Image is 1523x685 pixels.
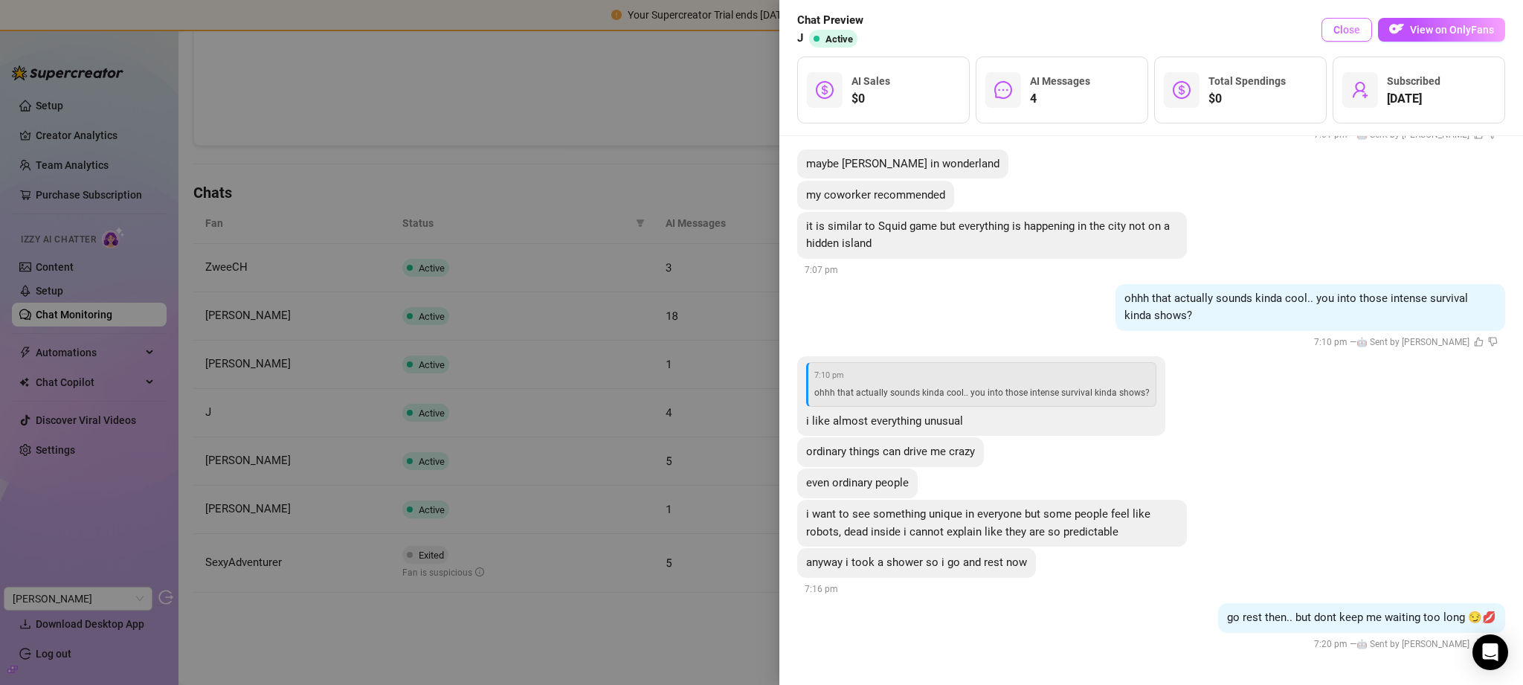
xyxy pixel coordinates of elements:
[1124,292,1468,323] span: ohhh that actually sounds kinda cool.. you into those intense survival kinda shows?
[1227,611,1496,624] span: go rest then.. but dont keep me waiting too long 😏💋
[1472,634,1508,670] div: Open Intercom Messenger
[806,157,999,170] span: maybe [PERSON_NAME] in wonderland
[1351,81,1369,99] span: user-add
[1387,90,1440,108] span: [DATE]
[1321,18,1372,42] button: Close
[1488,337,1498,347] span: dislike
[1387,75,1440,87] span: Subscribed
[851,90,890,108] span: $0
[806,445,975,458] span: ordinary things can drive me crazy
[806,507,1150,538] span: i want to see something unique in everyone but some people feel like robots, dead inside i cannot...
[1030,75,1090,87] span: AI Messages
[816,81,834,99] span: dollar
[797,30,803,48] span: J
[1030,90,1090,108] span: 4
[994,81,1012,99] span: message
[806,476,909,489] span: even ordinary people
[806,219,1170,251] span: it is similar to Squid game but everything is happening in the city not on a hidden island
[1378,18,1505,42] button: OFView on OnlyFans
[806,188,945,202] span: my coworker recommended
[805,584,838,594] span: 7:16 pm
[1356,639,1469,649] span: 🤖 Sent by [PERSON_NAME]
[806,556,1027,569] span: anyway i took a shower so i go and rest now
[851,75,890,87] span: AI Sales
[797,12,863,30] span: Chat Preview
[1474,337,1484,347] span: like
[814,369,1150,382] span: 7:10 pm
[806,414,963,428] span: i like almost everything unusual
[1410,24,1494,36] span: View on OnlyFans
[1208,75,1286,87] span: Total Spendings
[1356,337,1469,347] span: 🤖 Sent by [PERSON_NAME]
[1389,22,1404,36] img: OF
[1208,90,1286,108] span: $0
[1314,639,1498,649] span: 7:20 pm —
[805,265,838,275] span: 7:07 pm
[1314,337,1498,347] span: 7:10 pm —
[1173,81,1191,99] span: dollar
[1333,24,1360,36] span: Close
[825,33,853,45] span: Active
[814,387,1150,398] span: ohhh that actually sounds kinda cool.. you into those intense survival kinda shows?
